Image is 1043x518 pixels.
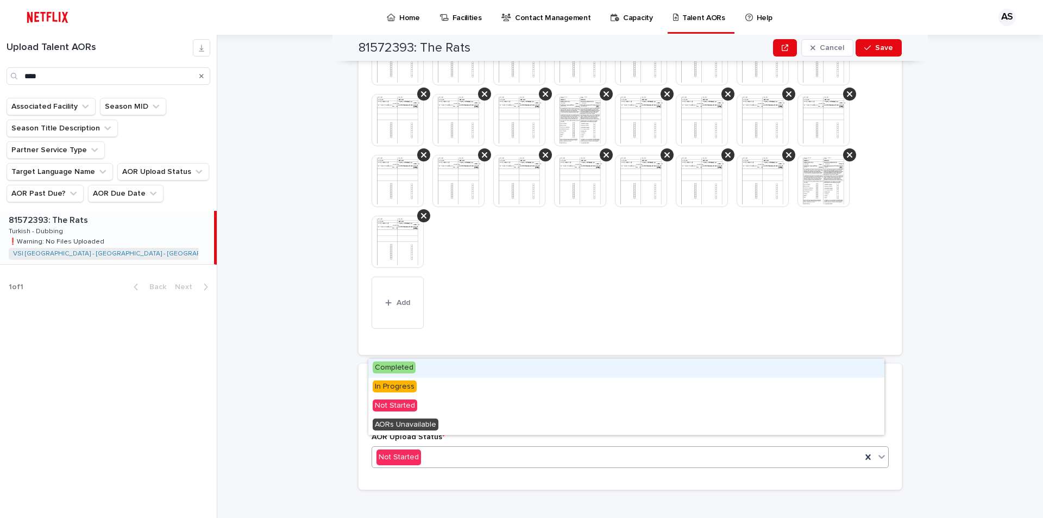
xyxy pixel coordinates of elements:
button: Partner Service Type [7,141,105,159]
span: Save [875,44,893,52]
span: AOR Upload Status [372,433,445,441]
button: Save [856,39,902,57]
button: Season MID [100,98,166,115]
span: Completed [373,361,416,373]
div: Not Started [376,450,421,465]
div: AS [998,9,1016,26]
span: Next [175,283,199,291]
span: Not Started [373,400,417,411]
p: Turkish - Dubbing [9,226,65,235]
span: AORs Unavailable [373,419,438,430]
span: In Progress [373,380,417,392]
p: ❗️Warning: No Files Uploaded [9,236,106,246]
span: Cancel [820,44,844,52]
button: Target Language Name [7,163,113,180]
button: Associated Facility [7,98,96,115]
span: Add [397,299,410,307]
button: AOR Upload Status [117,163,209,180]
h2: 81572393: The Rats [359,40,470,56]
input: Search [7,67,210,85]
a: VSI [GEOGRAPHIC_DATA] - [GEOGRAPHIC_DATA] - [GEOGRAPHIC_DATA] [13,250,233,258]
div: AORs Unavailable [368,416,884,435]
button: Cancel [801,39,853,57]
div: Not Started [368,397,884,416]
h1: Upload Talent AORs [7,42,193,54]
div: Completed [368,359,884,378]
div: In Progress [368,378,884,397]
span: Back [143,283,166,291]
img: ifQbXi3ZQGMSEF7WDB7W [22,7,73,28]
button: Next [171,282,217,292]
button: AOR Due Date [88,185,164,202]
button: Season Title Description [7,120,118,137]
button: Add [372,277,424,329]
button: AOR Past Due? [7,185,84,202]
button: Back [125,282,171,292]
p: 81572393: The Rats [9,213,90,226]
